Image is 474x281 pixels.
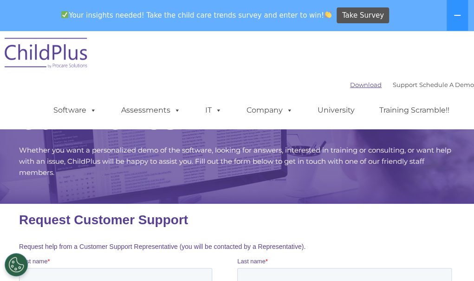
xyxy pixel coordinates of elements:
a: Schedule A Demo [419,81,474,88]
a: Company [237,101,302,120]
a: Support [393,81,417,88]
font: | [350,81,474,88]
span: Take Survey [342,7,384,24]
span: Last name [218,54,247,61]
img: 👏 [325,11,331,18]
a: Assessments [112,101,190,120]
span: Your insights needed! Take the child care trends survey and enter to win! [58,6,336,24]
a: Training Scramble!! [370,101,459,120]
a: Software [44,101,106,120]
a: Take Survey [337,7,389,24]
a: IT [196,101,231,120]
a: Download [350,81,382,88]
span: Whether you want a personalized demo of the software, looking for answers, interested in training... [19,146,451,177]
a: University [308,101,364,120]
img: ✅ [61,11,68,18]
span: Phone number [218,92,258,99]
button: Cookies Settings [5,253,28,276]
